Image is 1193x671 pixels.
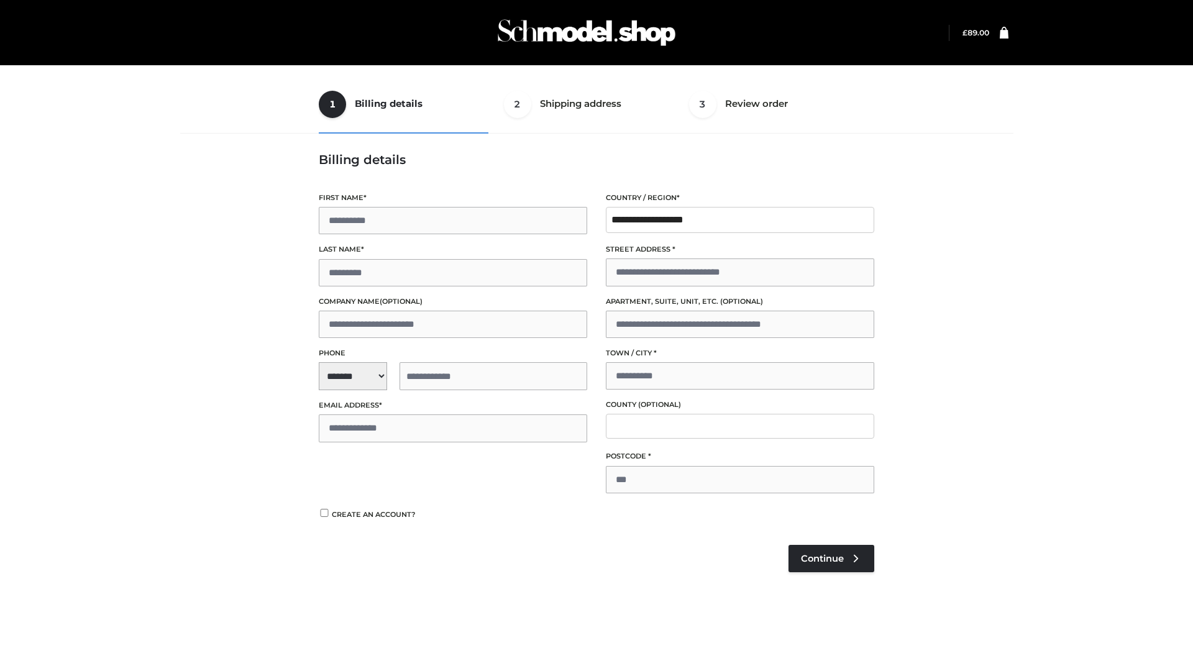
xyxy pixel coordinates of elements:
[606,244,874,255] label: Street address
[319,244,587,255] label: Last name
[638,400,681,409] span: (optional)
[606,450,874,462] label: Postcode
[720,297,763,306] span: (optional)
[962,28,989,37] bdi: 89.00
[606,296,874,308] label: Apartment, suite, unit, etc.
[801,553,844,564] span: Continue
[606,399,874,411] label: County
[380,297,423,306] span: (optional)
[493,8,680,57] img: Schmodel Admin 964
[319,399,587,411] label: Email address
[319,296,587,308] label: Company name
[788,545,874,572] a: Continue
[962,28,989,37] a: £89.00
[319,509,330,517] input: Create an account?
[332,510,416,519] span: Create an account?
[606,347,874,359] label: Town / City
[319,192,587,204] label: First name
[319,347,587,359] label: Phone
[319,152,874,167] h3: Billing details
[606,192,874,204] label: Country / Region
[962,28,967,37] span: £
